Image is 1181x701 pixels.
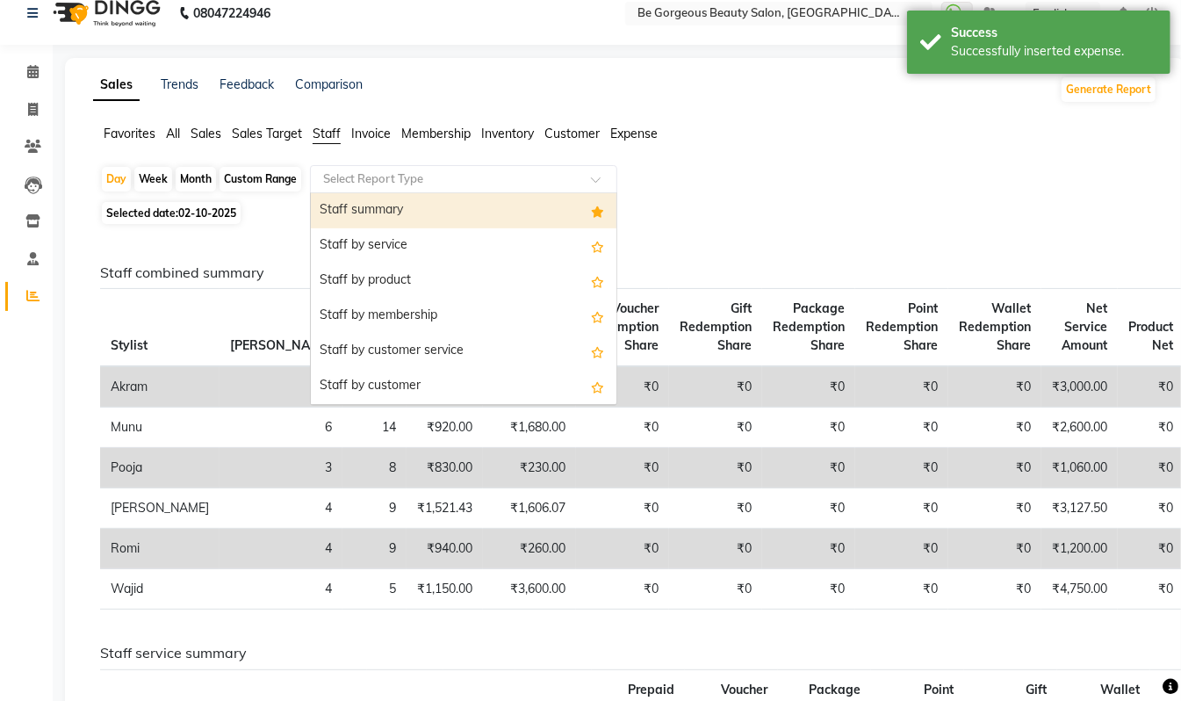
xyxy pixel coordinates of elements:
[591,200,604,221] span: Added to Favorites
[407,408,483,448] td: ₹920.00
[220,529,342,569] td: 4
[104,126,155,141] span: Favorites
[855,569,948,610] td: ₹0
[1062,300,1107,353] span: Net Service Amount
[855,448,948,488] td: ₹0
[576,529,669,569] td: ₹0
[311,264,616,299] div: Staff by product
[220,569,342,610] td: 4
[111,337,148,353] span: Stylist
[232,126,302,141] span: Sales Target
[310,192,617,405] ng-dropdown-panel: Options list
[407,529,483,569] td: ₹940.00
[591,341,604,362] span: Add this report to Favorites List
[191,126,221,141] span: Sales
[762,488,855,529] td: ₹0
[481,126,534,141] span: Inventory
[220,488,342,529] td: 4
[100,529,220,569] td: Romi
[866,300,938,353] span: Point Redemption Share
[100,569,220,610] td: Wajid
[762,529,855,569] td: ₹0
[855,488,948,529] td: ₹0
[100,448,220,488] td: Pooja
[576,569,669,610] td: ₹0
[295,76,363,92] a: Comparison
[102,202,241,224] span: Selected date:
[1041,488,1118,529] td: ₹3,127.50
[669,488,762,529] td: ₹0
[951,42,1157,61] div: Successfully inserted expense.
[762,408,855,448] td: ₹0
[669,408,762,448] td: ₹0
[311,299,616,334] div: Staff by membership
[407,448,483,488] td: ₹830.00
[948,408,1041,448] td: ₹0
[762,569,855,610] td: ₹0
[576,408,669,448] td: ₹0
[483,569,576,610] td: ₹3,600.00
[100,264,1143,281] h6: Staff combined summary
[959,300,1031,353] span: Wallet Redemption Share
[311,334,616,369] div: Staff by customer service
[591,376,604,397] span: Add this report to Favorites List
[311,193,616,228] div: Staff summary
[948,366,1041,408] td: ₹0
[311,369,616,404] div: Staff by customer
[576,448,669,488] td: ₹0
[220,167,301,192] div: Custom Range
[669,529,762,569] td: ₹0
[220,448,342,488] td: 3
[166,126,180,141] span: All
[762,366,855,408] td: ₹0
[1128,319,1173,353] span: Product Net
[342,529,407,569] td: 9
[773,300,845,353] span: Package Redemption Share
[680,300,752,353] span: Gift Redemption Share
[610,126,658,141] span: Expense
[220,408,342,448] td: 6
[591,271,604,292] span: Add this report to Favorites List
[100,488,220,529] td: [PERSON_NAME]
[948,569,1041,610] td: ₹0
[948,488,1041,529] td: ₹0
[1041,366,1118,408] td: ₹3,000.00
[669,569,762,610] td: ₹0
[591,306,604,327] span: Add this report to Favorites List
[342,488,407,529] td: 9
[311,228,616,264] div: Staff by service
[483,408,576,448] td: ₹1,680.00
[220,366,342,408] td: 3
[855,529,948,569] td: ₹0
[855,366,948,408] td: ₹0
[220,76,274,92] a: Feedback
[948,529,1041,569] td: ₹0
[100,408,220,448] td: Munu
[1041,529,1118,569] td: ₹1,200.00
[342,408,407,448] td: 14
[178,206,236,220] span: 02-10-2025
[483,448,576,488] td: ₹230.00
[407,488,483,529] td: ₹1,521.43
[93,69,140,101] a: Sales
[342,569,407,610] td: 5
[1041,448,1118,488] td: ₹1,060.00
[230,337,332,353] span: [PERSON_NAME]
[401,126,471,141] span: Membership
[342,448,407,488] td: 8
[483,488,576,529] td: ₹1,606.07
[1041,408,1118,448] td: ₹2,600.00
[855,408,948,448] td: ₹0
[669,366,762,408] td: ₹0
[762,448,855,488] td: ₹0
[407,569,483,610] td: ₹1,150.00
[100,366,220,408] td: Akram
[544,126,600,141] span: Customer
[483,529,576,569] td: ₹260.00
[576,366,669,408] td: ₹0
[951,24,1157,42] div: Success
[351,126,391,141] span: Invoice
[313,126,341,141] span: Staff
[134,167,172,192] div: Week
[669,448,762,488] td: ₹0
